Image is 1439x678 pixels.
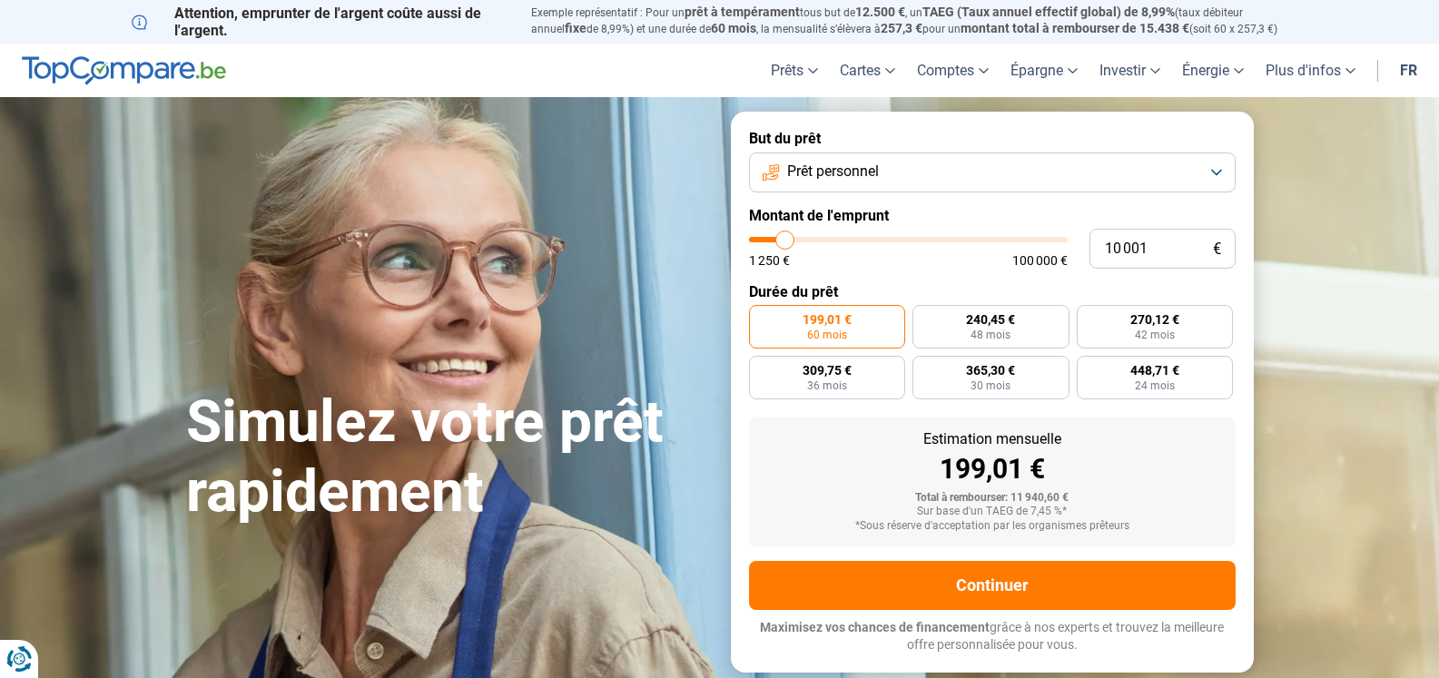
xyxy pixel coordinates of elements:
[1255,44,1366,97] a: Plus d'infos
[749,561,1236,610] button: Continuer
[760,44,829,97] a: Prêts
[807,329,847,340] span: 60 mois
[1135,329,1175,340] span: 42 mois
[1171,44,1255,97] a: Énergie
[764,492,1221,505] div: Total à rembourser: 11 940,60 €
[906,44,1000,97] a: Comptes
[1130,364,1179,377] span: 448,71 €
[1089,44,1171,97] a: Investir
[1213,241,1221,257] span: €
[764,506,1221,518] div: Sur base d'un TAEG de 7,45 %*
[749,130,1236,147] label: But du prêt
[749,619,1236,654] p: grâce à nos experts et trouvez la meilleure offre personnalisée pour vous.
[971,329,1010,340] span: 48 mois
[711,21,756,35] span: 60 mois
[961,21,1189,35] span: montant total à rembourser de 15.438 €
[186,388,709,527] h1: Simulez votre prêt rapidement
[922,5,1175,19] span: TAEG (Taux annuel effectif global) de 8,99%
[749,283,1236,300] label: Durée du prêt
[1389,44,1428,97] a: fr
[855,5,905,19] span: 12.500 €
[764,432,1221,447] div: Estimation mensuelle
[531,5,1308,37] p: Exemple représentatif : Pour un tous but de , un (taux débiteur annuel de 8,99%) et une durée de ...
[749,152,1236,192] button: Prêt personnel
[966,313,1015,326] span: 240,45 €
[971,380,1010,391] span: 30 mois
[966,364,1015,377] span: 365,30 €
[1130,313,1179,326] span: 270,12 €
[1135,380,1175,391] span: 24 mois
[1012,254,1068,267] span: 100 000 €
[132,5,509,39] p: Attention, emprunter de l'argent coûte aussi de l'argent.
[685,5,800,19] span: prêt à tempérament
[749,207,1236,224] label: Montant de l'emprunt
[764,520,1221,533] div: *Sous réserve d'acceptation par les organismes prêteurs
[760,620,990,634] span: Maximisez vos chances de financement
[764,456,1221,483] div: 199,01 €
[749,254,790,267] span: 1 250 €
[803,313,852,326] span: 199,01 €
[787,162,879,182] span: Prêt personnel
[807,380,847,391] span: 36 mois
[565,21,586,35] span: fixe
[1000,44,1089,97] a: Épargne
[22,56,226,85] img: TopCompare
[881,21,922,35] span: 257,3 €
[829,44,906,97] a: Cartes
[803,364,852,377] span: 309,75 €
